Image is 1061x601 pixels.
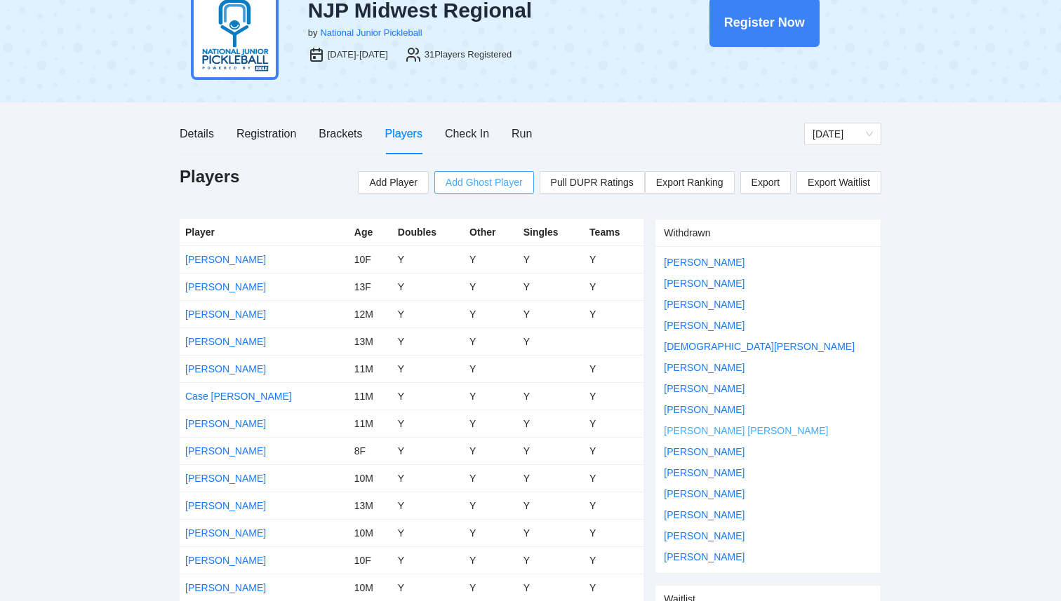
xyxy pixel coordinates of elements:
[584,382,643,410] td: Y
[740,171,791,194] a: Export
[349,382,392,410] td: 11M
[349,355,392,382] td: 11M
[464,546,518,574] td: Y
[349,327,392,355] td: 13M
[392,492,464,519] td: Y
[185,363,266,374] a: [PERSON_NAME]
[464,273,518,300] td: Y
[664,341,855,352] a: [DEMOGRAPHIC_DATA][PERSON_NAME]
[664,320,745,331] a: [PERSON_NAME]
[464,464,518,492] td: Y
[518,273,584,300] td: Y
[392,355,464,382] td: Y
[584,464,643,492] td: Y
[392,273,464,300] td: Y
[392,464,464,492] td: Y
[392,546,464,574] td: Y
[584,574,643,601] td: Y
[518,492,584,519] td: Y
[664,362,745,373] a: [PERSON_NAME]
[664,467,745,478] a: [PERSON_NAME]
[445,125,489,142] div: Check In
[349,273,392,300] td: 13F
[584,519,643,546] td: Y
[752,172,780,193] span: Export
[185,555,266,566] a: [PERSON_NAME]
[392,410,464,437] td: Y
[349,546,392,574] td: 10F
[664,299,745,310] a: [PERSON_NAME]
[518,300,584,327] td: Y
[518,245,584,273] td: Y
[589,224,638,240] div: Teams
[796,171,881,194] a: Export Waitlist
[523,224,578,240] div: Singles
[584,300,643,327] td: Y
[349,464,392,492] td: 10M
[385,125,422,142] div: Players
[518,574,584,601] td: Y
[584,245,643,273] td: Y
[392,574,464,601] td: Y
[518,410,584,437] td: Y
[512,125,532,142] div: Run
[398,224,458,240] div: Doubles
[540,171,645,194] button: Pull DUPR Ratings
[185,224,343,240] div: Player
[464,519,518,546] td: Y
[584,273,643,300] td: Y
[518,546,584,574] td: Y
[369,175,417,190] span: Add Player
[446,175,523,190] span: Add Ghost Player
[664,220,872,246] div: Withdrawn
[358,171,428,194] button: Add Player
[469,224,512,240] div: Other
[185,336,266,347] a: [PERSON_NAME]
[813,123,873,144] span: Saturday
[664,446,745,457] a: [PERSON_NAME]
[664,404,745,415] a: [PERSON_NAME]
[180,125,214,142] div: Details
[349,300,392,327] td: 12M
[392,300,464,327] td: Y
[320,27,422,38] a: National Junior Pickleball
[328,48,388,62] div: [DATE]-[DATE]
[664,530,745,541] a: [PERSON_NAME]
[664,383,745,394] a: [PERSON_NAME]
[584,437,643,464] td: Y
[185,254,266,265] a: [PERSON_NAME]
[425,48,512,62] div: 31 Players Registered
[518,437,584,464] td: Y
[664,551,745,562] a: [PERSON_NAME]
[464,437,518,464] td: Y
[392,437,464,464] td: Y
[185,309,266,320] a: [PERSON_NAME]
[180,166,239,188] h1: Players
[464,382,518,410] td: Y
[464,327,518,355] td: Y
[185,582,266,593] a: [PERSON_NAME]
[185,418,266,429] a: [PERSON_NAME]
[349,492,392,519] td: 13M
[354,224,387,240] div: Age
[236,125,296,142] div: Registration
[464,492,518,519] td: Y
[518,382,584,410] td: Y
[645,171,735,194] a: Export Ranking
[464,300,518,327] td: Y
[392,519,464,546] td: Y
[584,410,643,437] td: Y
[308,26,318,40] div: by
[584,355,643,382] td: Y
[664,257,745,268] a: [PERSON_NAME]
[319,125,362,142] div: Brackets
[664,425,828,436] a: [PERSON_NAME] [PERSON_NAME]
[392,245,464,273] td: Y
[584,546,643,574] td: Y
[185,391,292,402] a: Case [PERSON_NAME]
[518,519,584,546] td: Y
[518,327,584,355] td: Y
[349,519,392,546] td: 10M
[518,464,584,492] td: Y
[392,327,464,355] td: Y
